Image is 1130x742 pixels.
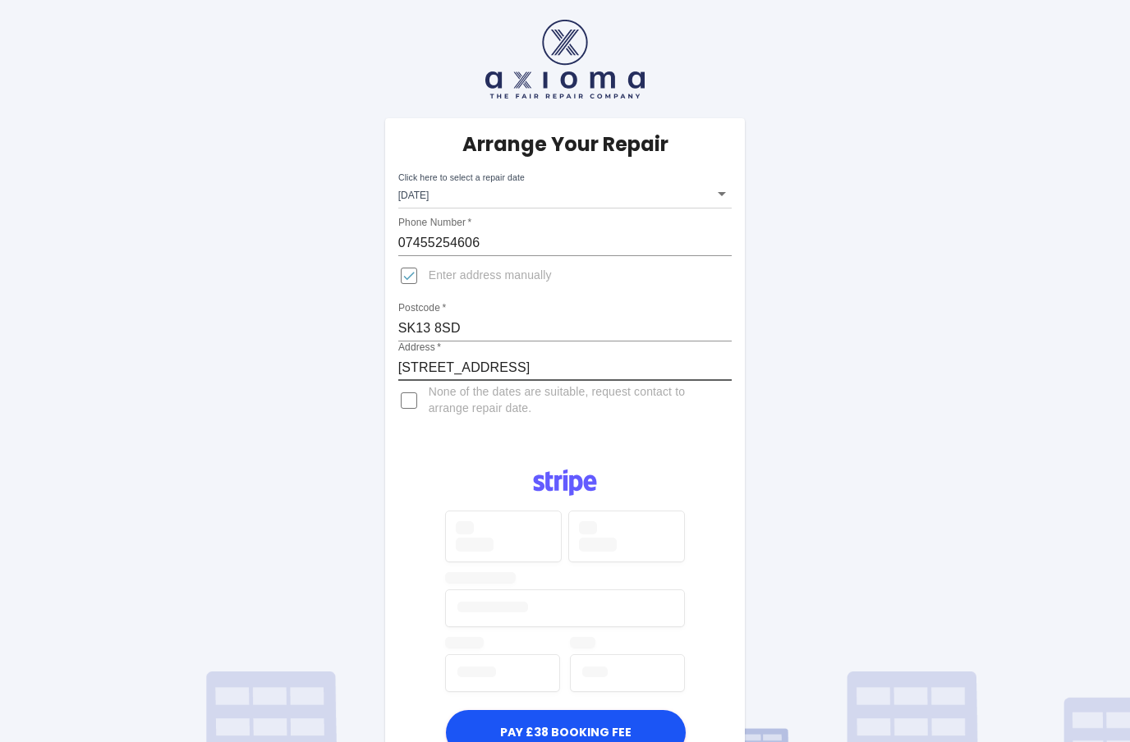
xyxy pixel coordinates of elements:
img: axioma [485,20,645,98]
div: [DATE] [398,179,733,208]
h5: Arrange Your Repair [462,131,668,158]
label: Address [398,341,441,355]
label: Click here to select a repair date [398,172,525,184]
label: Postcode [398,301,446,315]
img: Logo [524,463,606,502]
label: Phone Number [398,216,471,230]
span: None of the dates are suitable, request contact to arrange repair date. [429,384,719,417]
span: Enter address manually [429,268,552,284]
